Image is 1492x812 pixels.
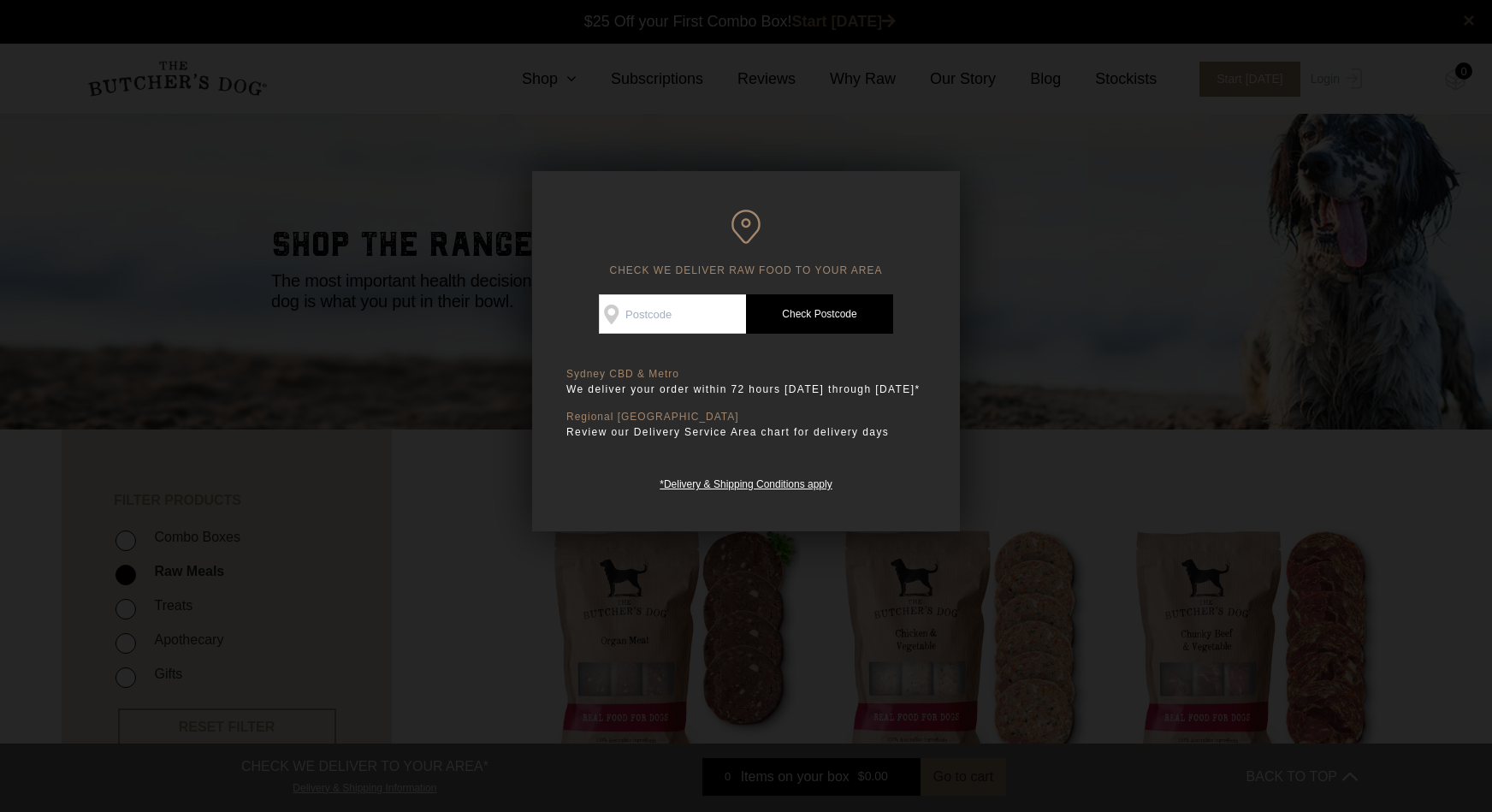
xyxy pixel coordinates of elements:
p: Review our Delivery Service Area chart for delivery days [566,424,926,441]
p: We deliver your order within 72 hours [DATE] through [DATE]* [566,381,926,398]
a: Check Postcode [746,294,893,334]
a: *Delivery & Shipping Conditions apply [660,474,832,490]
p: Regional [GEOGRAPHIC_DATA] [566,411,926,424]
h6: CHECK WE DELIVER RAW FOOD TO YOUR AREA [566,210,926,277]
p: Sydney CBD & Metro [566,368,926,381]
input: Postcode [599,294,746,334]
